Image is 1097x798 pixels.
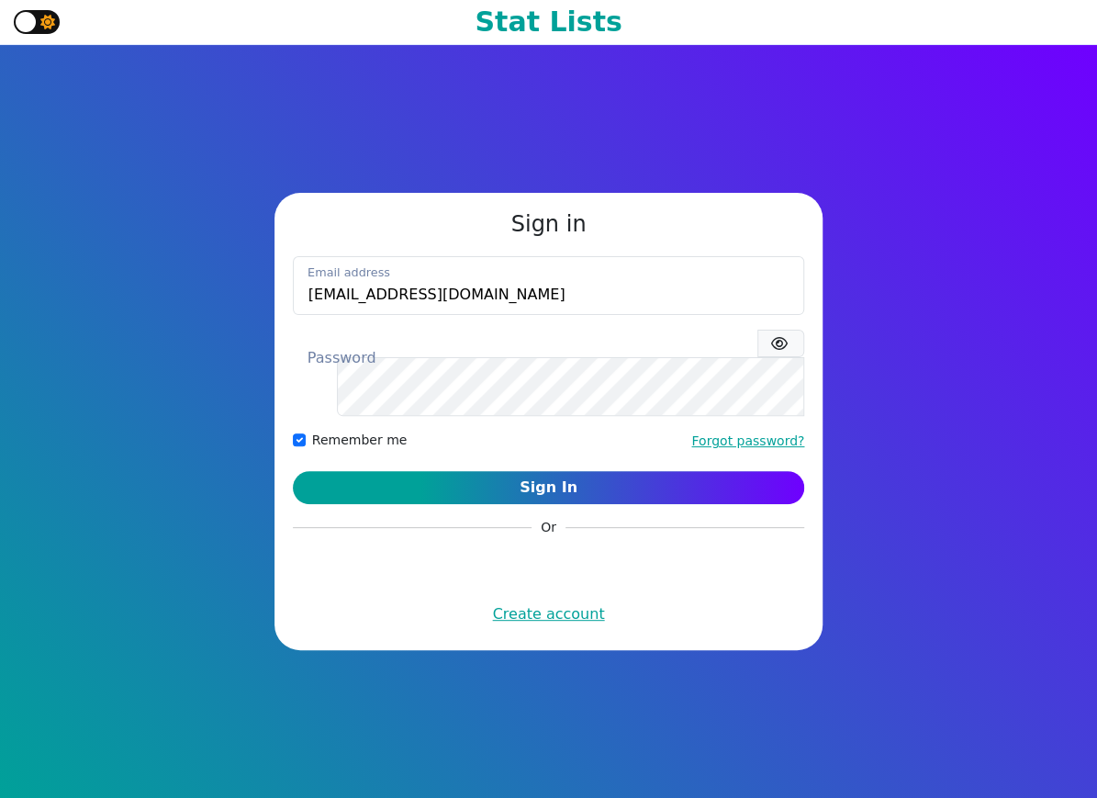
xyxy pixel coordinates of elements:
[493,605,605,623] a: Create account
[312,431,408,450] label: Remember me
[293,211,805,238] h3: Sign in
[459,545,638,586] iframe: Sign in with Google Button
[293,471,805,504] button: Sign In
[475,6,621,39] h1: Stat Lists
[532,518,565,537] span: Or
[691,433,804,448] a: Forgot password?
